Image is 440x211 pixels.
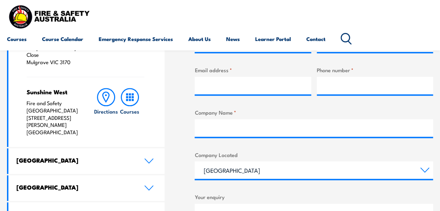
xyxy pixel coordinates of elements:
label: Email address [195,66,311,74]
h4: [GEOGRAPHIC_DATA] [16,183,133,191]
a: Emergency Response Services [99,30,173,47]
a: [GEOGRAPHIC_DATA] [8,175,165,201]
p: Fire and Safety [GEOGRAPHIC_DATA] [STREET_ADDRESS][PERSON_NAME] [GEOGRAPHIC_DATA] [27,100,81,136]
label: Phone number [317,66,433,74]
a: Learner Portal [255,30,291,47]
a: News [226,30,240,47]
h6: Directions [94,108,118,115]
a: Courses [118,88,141,136]
label: Company Name [195,108,433,116]
a: Course Calendar [42,30,83,47]
a: Directions [95,88,118,136]
a: About Us [188,30,211,47]
a: Courses [7,30,27,47]
label: Your enquiry [195,193,433,201]
h6: Courses [120,108,139,115]
label: Company Located [195,151,433,159]
h4: [GEOGRAPHIC_DATA] [16,156,133,164]
a: [GEOGRAPHIC_DATA] [8,148,165,174]
h4: Sunshine West [27,88,81,96]
a: Contact [306,30,326,47]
